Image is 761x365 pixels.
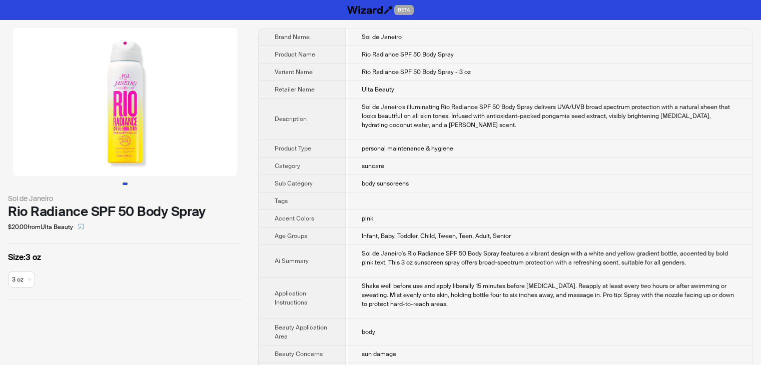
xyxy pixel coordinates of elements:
[275,144,311,152] span: Product Type
[362,249,736,267] div: Sol de Janeiro's Rio Radiance SPF 50 Body Spray features a vibrant design with a white and yellow...
[362,328,375,336] span: body
[275,232,307,240] span: Age Groups
[275,257,309,265] span: Ai Summary
[8,193,242,204] div: Sol de Janeiro
[275,350,323,358] span: Beauty Concerns
[362,85,394,93] span: Ulta Beauty
[275,323,327,340] span: Beauty Application Area
[394,5,414,15] span: BETA
[275,162,300,170] span: Category
[275,289,307,306] span: Application Instructions
[8,219,242,235] div: $20.00 from Ulta Beauty
[362,144,453,152] span: personal maintenance & hygiene
[362,33,402,41] span: Sol de Janeiro
[275,214,314,222] span: Accent Colors
[123,182,128,185] button: Go to slide 1
[12,272,31,287] span: available
[362,68,471,76] span: Rio Radiance SPF 50 Body Spray - 3 oz
[362,350,396,358] span: sun damage
[8,204,242,219] div: Rio Radiance SPF 50 Body Spray
[362,179,409,187] span: body sunscreens
[362,281,736,308] div: Shake well before use and apply liberally 15 minutes before sun exposure. Reapply at least every ...
[275,115,307,123] span: Description
[362,102,736,129] div: Sol de Janeiro’s illuminating Rio Radiance SPF 50 Body Spray delivers UVA/UVB broad spectrum prot...
[78,223,84,229] span: select
[362,214,373,222] span: pink
[275,85,315,93] span: Retailer Name
[362,162,384,170] span: suncare
[8,252,26,262] span: Size :
[275,197,288,205] span: Tags
[362,50,454,58] span: Rio Radiance SPF 50 Body Spray
[275,33,310,41] span: Brand Name
[275,50,315,58] span: Product Name
[362,232,511,240] span: Infant, Baby, Toddler, Child, Tween, Teen, Adult, Senior
[13,28,237,176] img: Rio Radiance SPF 50 Body Spray Rio Radiance SPF 50 Body Spray - 3 oz image 1
[8,251,242,263] label: 3 oz
[275,179,313,187] span: Sub Category
[275,68,313,76] span: Variant Name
